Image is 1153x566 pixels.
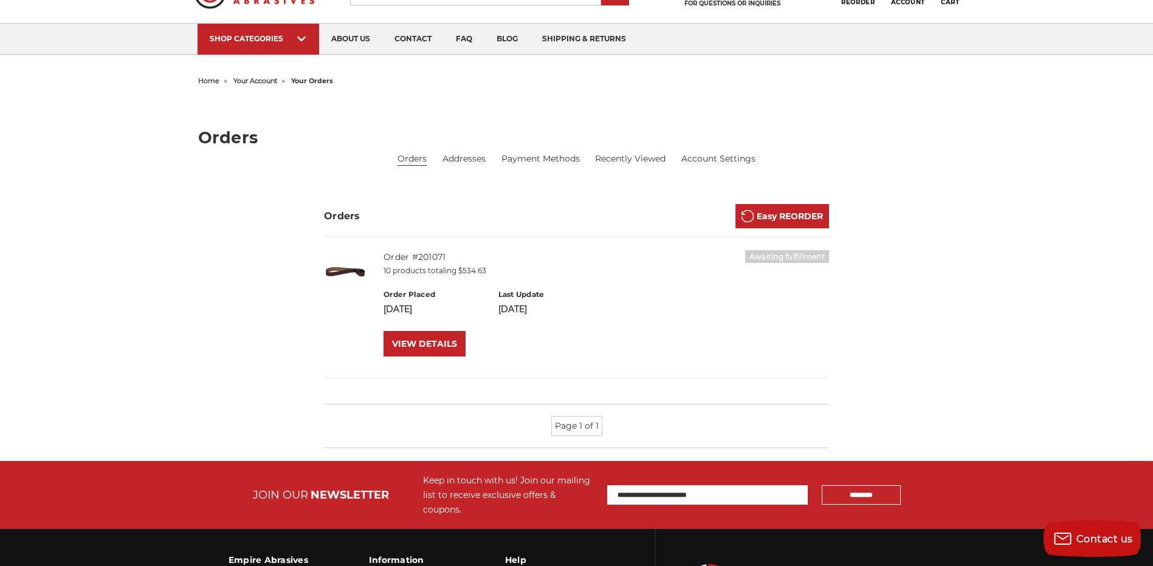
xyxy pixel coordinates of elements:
[530,24,638,55] a: shipping & returns
[398,152,427,166] li: Orders
[384,251,446,262] a: Order #201071
[498,289,600,300] h6: Last Update
[745,250,829,263] h6: Awaiting fulfillment
[382,24,444,55] a: contact
[1076,533,1133,545] span: Contact us
[551,416,602,436] li: Page 1 of 1
[442,152,486,165] a: Addresses
[735,204,829,228] a: Easy REORDER
[384,331,466,356] a: VIEW DETAILS
[253,488,308,502] span: JOIN OUR
[484,24,530,55] a: blog
[311,488,389,502] span: NEWSLETTER
[233,77,277,85] a: your account
[210,34,307,43] div: SHOP CATEGORIES
[384,304,412,315] span: [DATE]
[198,77,219,85] a: home
[291,77,333,85] span: your orders
[595,152,666,165] a: Recently Viewed
[1044,520,1141,557] button: Contact us
[324,250,367,293] img: 1/2" x 18" Aluminum Oxide File Belt
[319,24,382,55] a: about us
[498,304,527,315] span: [DATE]
[198,129,955,146] h1: Orders
[444,24,484,55] a: faq
[384,289,485,300] h6: Order Placed
[501,152,580,165] a: Payment Methods
[423,473,595,517] div: Keep in touch with us! Join our mailing list to receive exclusive offers & coupons.
[681,152,755,165] a: Account Settings
[384,265,829,276] p: 10 products totaling $534.63
[324,209,360,223] h3: Orders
